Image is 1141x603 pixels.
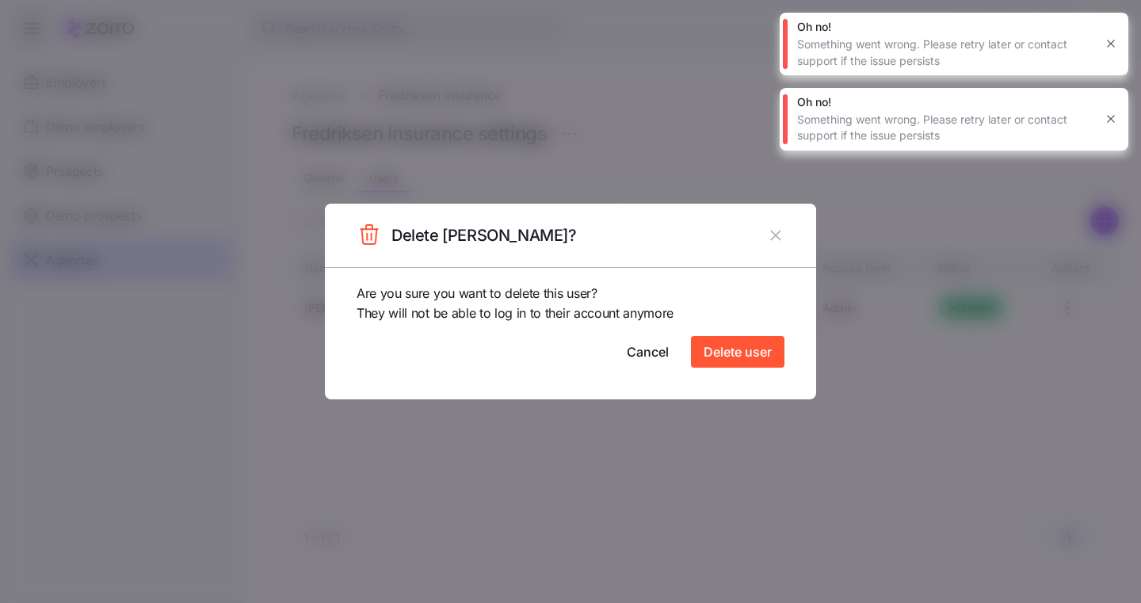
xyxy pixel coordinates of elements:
[357,284,597,303] span: Are you sure you want to delete this user?
[391,225,577,246] h2: Delete [PERSON_NAME]?
[797,19,1093,35] div: Oh no!
[797,94,1093,110] div: Oh no!
[627,342,669,361] span: Cancel
[797,112,1093,144] div: Something went wrong. Please retry later or contact support if the issue persists
[704,342,772,361] span: Delete user
[797,36,1093,69] div: Something went wrong. Please retry later or contact support if the issue persists
[357,303,674,323] span: They will not be able to log in to their account anymore
[691,336,784,368] button: Delete user
[614,336,681,368] button: Cancel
